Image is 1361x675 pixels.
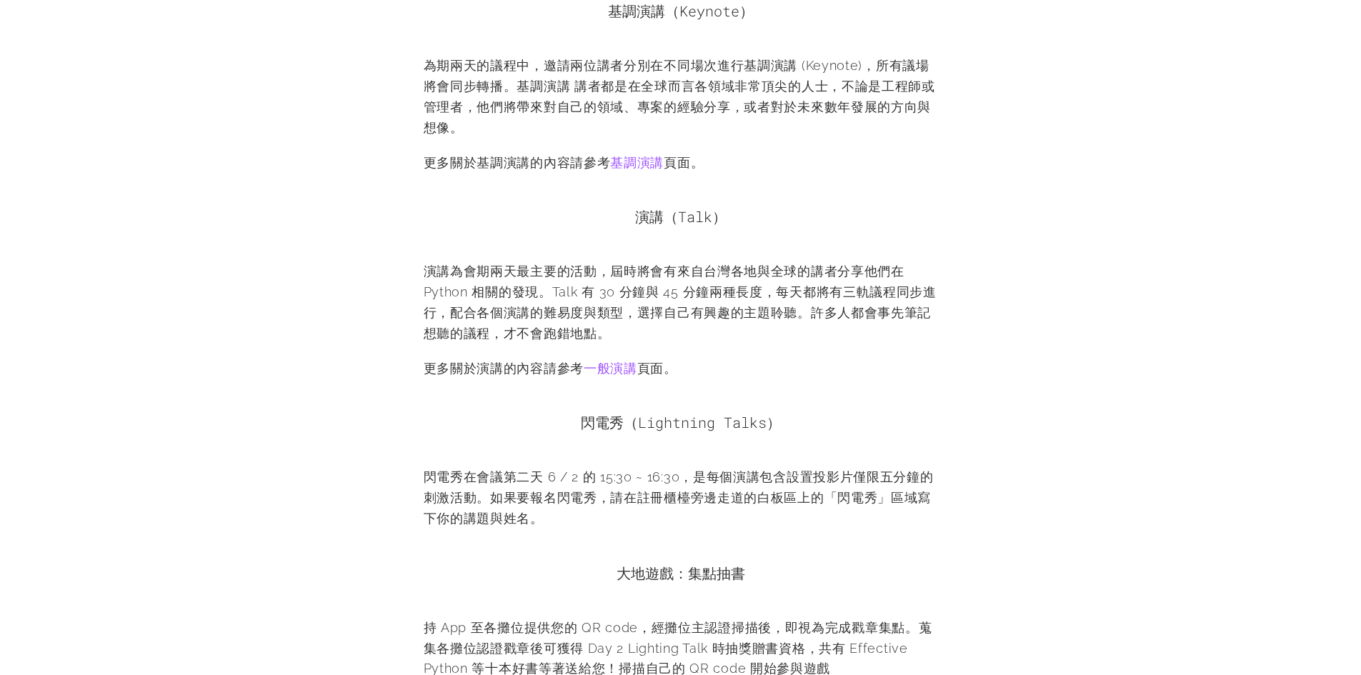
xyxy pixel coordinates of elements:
h3: 閃電秀（Lightning Talks） [424,413,938,433]
h3: 大地遊戲：集點抽書 [424,564,938,584]
p: 閃電秀在會議第二天 6 / 2 的 15:30 ~ 16:30，是每個演講包含設置投影片僅限五分鐘的刺激活動。如果要報名閃電秀，請在註冊櫃檯旁邊走道的白板區上的「閃電秀」區域寫下你的講題與姓名。 [424,467,938,529]
p: 演講為會期兩天最主要的活動，屆時將會有來自台灣各地與全球的講者分享他們在 Python 相關的發現。Talk 有 30 分鐘與 45 分鐘兩種長度，每天都將有三軌議程同步進行，配合各個演講的難易... [424,261,938,344]
em: 演講 [477,361,503,376]
p: 更多關於 的內容請參考 頁面。 [424,359,938,379]
h3: 基調演講（Keynote） [424,1,938,21]
a: 一般演講 [584,361,637,376]
em: 基調演講 [477,155,530,170]
h3: 演講（Talk） [424,207,938,227]
a: 基調演講 [610,155,664,170]
p: 更多關於 的內容請參考 頁面。 [424,153,938,174]
p: 為期兩天的議程中，邀請兩位講者分別在不同場次進行基調演講 (Keynote)，所有議場將會同步轉播。基調演講 講者都是在全球而言各領域非常頂尖的人士，不論是工程師或管理者，他們將帶來對自己的領域... [424,56,938,138]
